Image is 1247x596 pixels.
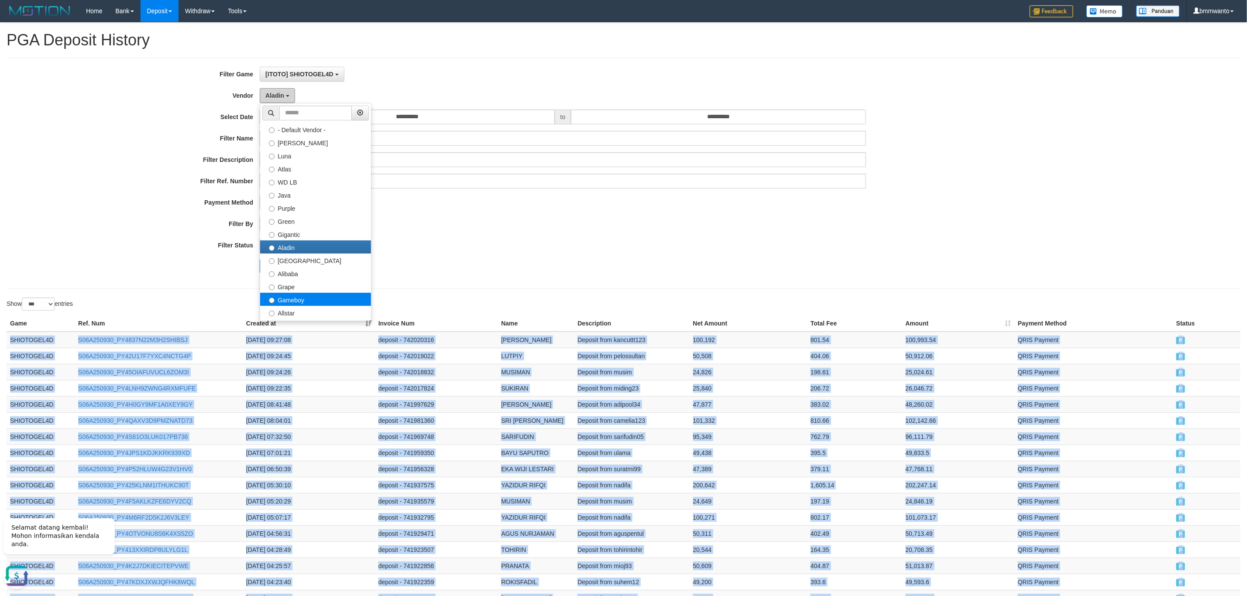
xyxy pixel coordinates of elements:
[78,546,188,553] a: S06A250930_PY413XXIRDP8ULYLG1L
[807,461,902,477] td: 379.11
[375,558,498,574] td: deposit - 741922856
[260,175,371,188] label: WD LB
[498,541,574,558] td: TOHIRIN
[243,315,375,332] th: Created at: activate to sort column ascending
[1014,315,1173,332] th: Payment Method
[902,380,1015,396] td: 26,046.72
[1176,531,1185,538] span: PAID
[574,558,689,574] td: Deposit from mioj93
[1014,574,1173,590] td: QRIS Payment
[243,445,375,461] td: [DATE] 07:01:21
[1014,493,1173,509] td: QRIS Payment
[498,348,574,364] td: LUTPIY
[78,433,188,440] a: S06A250930_PY4S61O3LUK017PB736
[690,396,807,412] td: 47,877
[269,167,275,172] input: Atlas
[902,493,1015,509] td: 24,846.19
[574,541,689,558] td: Deposit from tohirintohir
[7,31,1240,49] h1: PGA Deposit History
[260,306,371,319] label: Allstar
[3,52,30,79] button: Open LiveChat chat widget
[1173,315,1240,332] th: Status
[498,412,574,428] td: SRI [PERSON_NAME]
[902,461,1015,477] td: 47,768.11
[269,271,275,277] input: Alibaba
[78,353,191,360] a: S06A250930_PY42U17F7YXC4NCTG4P
[1014,445,1173,461] td: QRIS Payment
[269,298,275,303] input: Gameboy
[375,541,498,558] td: deposit - 741923507
[243,364,375,380] td: [DATE] 09:24:26
[902,428,1015,445] td: 96,111.79
[574,380,689,396] td: Deposit from miding23
[269,127,275,133] input: - Default Vendor -
[690,428,807,445] td: 95,349
[260,240,371,253] label: Aladin
[7,315,75,332] th: Game
[78,498,191,505] a: S06A250930_PY4F5AKLKZFE6DYV2CQ
[690,558,807,574] td: 50,609
[78,449,190,456] a: S06A250930_PY4JPS1KDJKKRK939XD
[7,332,75,348] td: SHIOTOGEL4D
[498,509,574,525] td: YAZIDUR RIFQI
[375,445,498,461] td: deposit - 741959350
[1176,337,1185,344] span: PAID
[269,284,275,290] input: Grape
[807,332,902,348] td: 801.54
[260,88,295,103] button: Aladin
[1014,461,1173,477] td: QRIS Payment
[243,348,375,364] td: [DATE] 09:24:45
[375,348,498,364] td: deposit - 742019022
[260,67,344,82] button: [ITOTO] SHIOTOGEL4D
[1014,509,1173,525] td: QRIS Payment
[22,298,55,311] select: Showentries
[78,336,188,343] a: S06A250930_PY4837N22M3H2SHIBSJ
[807,558,902,574] td: 404.87
[7,298,73,311] label: Show entries
[260,267,371,280] label: Alibaba
[498,574,574,590] td: ROKISFADIL
[260,293,371,306] label: Gameboy
[1176,547,1185,554] span: PAID
[1176,434,1185,441] span: PAID
[1014,364,1173,380] td: QRIS Payment
[78,369,189,376] a: S06A250930_PY45OIAFUVUCL6ZOM3I
[1014,428,1173,445] td: QRIS Payment
[7,348,75,364] td: SHIOTOGEL4D
[574,445,689,461] td: Deposit from ulama
[375,380,498,396] td: deposit - 742017824
[902,348,1015,364] td: 50,912.06
[243,380,375,396] td: [DATE] 09:22:35
[807,428,902,445] td: 762.79
[690,477,807,493] td: 200,642
[243,461,375,477] td: [DATE] 06:50:39
[1176,450,1185,457] span: PAID
[375,396,498,412] td: deposit - 741997629
[243,332,375,348] td: [DATE] 09:27:08
[260,227,371,240] label: Gigantic
[269,180,275,185] input: WD LB
[269,140,275,146] input: [PERSON_NAME]
[78,401,192,408] a: S06A250930_PY4H0GY9MF1A0XEY9GY
[7,396,75,412] td: SHIOTOGEL4D
[269,245,275,251] input: Aladin
[807,574,902,590] td: 393.6
[690,348,807,364] td: 50,508
[269,154,275,159] input: Luna
[574,412,689,428] td: Deposit from camelia123
[375,574,498,590] td: deposit - 741922359
[269,206,275,212] input: Purple
[1176,579,1185,586] span: PAID
[902,477,1015,493] td: 202,247.14
[807,396,902,412] td: 383.02
[260,214,371,227] label: Green
[1176,385,1185,393] span: PAID
[902,332,1015,348] td: 100,993.54
[260,201,371,214] label: Purple
[11,14,99,37] span: Selamat datang kembali! Mohon informasikan kendala anda.
[78,385,196,392] a: S06A250930_PY4LNH9ZWNG4RXMFUFE
[7,445,75,461] td: SHIOTOGEL4D
[269,311,275,316] input: Allstar
[1176,401,1185,409] span: PAID
[269,258,275,264] input: [GEOGRAPHIC_DATA]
